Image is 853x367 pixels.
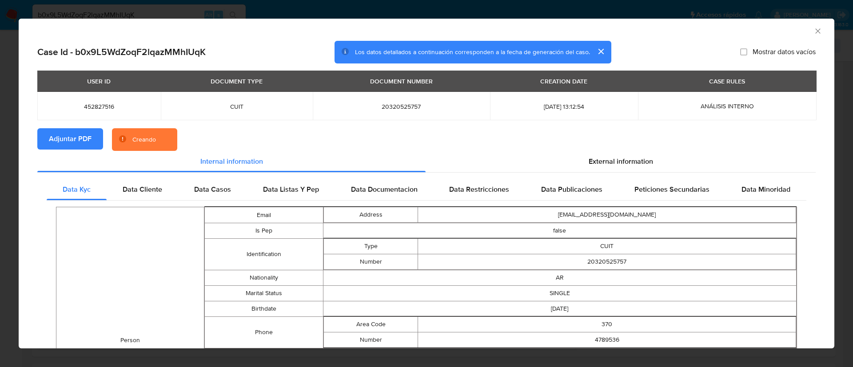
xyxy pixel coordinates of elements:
td: Address [323,207,418,223]
td: Type [323,239,418,254]
span: 452827516 [48,103,150,110]
div: CASE RULES [704,74,750,89]
button: Adjuntar PDF [37,128,103,150]
div: Detailed info [37,151,816,172]
div: DOCUMENT NUMBER [365,74,438,89]
div: Creando [132,135,156,144]
span: 20320525757 [323,103,480,110]
td: 20320525757 [418,254,796,270]
td: Number [323,254,418,270]
td: 370 [418,317,796,332]
td: Birthdate [205,301,323,317]
td: SINGLE [323,286,796,301]
button: Cerrar ventana [813,27,821,35]
span: Data Documentacion [351,184,418,194]
span: Data Casos [194,184,231,194]
td: [EMAIL_ADDRESS][DOMAIN_NAME] [418,207,796,223]
div: Detailed internal info [47,179,806,200]
button: cerrar [590,41,611,62]
span: Data Cliente [123,184,162,194]
h2: Case Id - b0x9L5WdZoqF2lqazMMhIUqK [37,46,206,58]
span: Data Kyc [63,184,91,194]
td: AR [323,270,796,286]
td: Area Code [323,317,418,332]
span: Adjuntar PDF [49,129,92,149]
td: Type [323,348,418,364]
td: DNI [418,348,796,364]
span: Data Publicaciones [541,184,602,194]
span: CUIT [171,103,302,110]
div: CREATION DATE [535,74,593,89]
td: Email [205,207,323,223]
div: USER ID [82,74,116,89]
span: Mostrar datos vacíos [753,47,816,56]
span: [DATE] 13:12:54 [501,103,627,110]
td: Phone [205,317,323,348]
td: CUIT [418,239,796,254]
td: false [323,223,796,239]
td: Is Pep [205,223,323,239]
td: Number [323,332,418,348]
div: DOCUMENT TYPE [205,74,268,89]
span: Los datos detallados a continuación corresponden a la fecha de generación del caso. [355,47,590,56]
span: External information [589,156,653,166]
span: Internal information [200,156,263,166]
td: Identification [205,239,323,270]
span: Peticiones Secundarias [634,184,710,194]
td: 4789536 [418,332,796,348]
span: Data Restricciones [449,184,509,194]
span: Data Listas Y Pep [263,184,319,194]
td: Nationality [205,270,323,286]
div: closure-recommendation-modal [19,19,834,348]
td: Marital Status [205,286,323,301]
td: [DATE] [323,301,796,317]
span: Data Minoridad [741,184,790,194]
span: ANÁLISIS INTERNO [701,102,754,110]
input: Mostrar datos vacíos [740,48,747,55]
